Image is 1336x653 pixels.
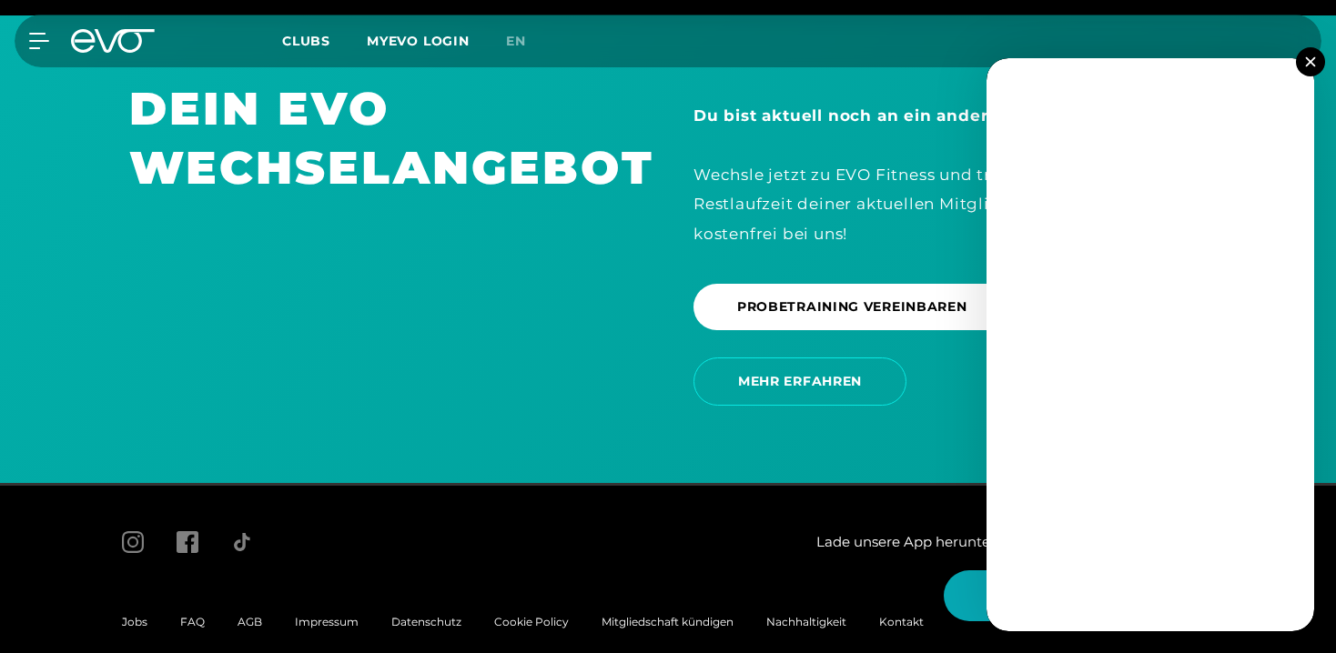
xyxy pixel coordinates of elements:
a: MEHR ERFAHREN [693,344,914,419]
span: Clubs [282,33,330,49]
a: Cookie Policy [494,615,569,628]
a: Nachhaltigkeit [766,615,846,628]
strong: Du bist aktuell noch an ein anderes Studio gebunden [693,106,1167,125]
a: MYEVO LOGIN [367,33,470,49]
a: Mitgliedschaft kündigen [602,615,734,628]
span: en [506,33,526,49]
a: en [506,31,548,52]
span: Lade unsere App herunter [816,532,996,553]
span: MEHR ERFAHREN [738,372,862,391]
button: Hallo Athlet! Was möchtest du tun? [944,570,1300,621]
a: Datenschutz [391,615,461,628]
div: ? Wechsle jetzt zu EVO Fitness und trainiere für die Restlaufzeit deiner aktuellen Mitgliedschaft... [693,101,1207,247]
a: Impressum [295,615,359,628]
a: PROBETRAINING VEREINBAREN [693,270,1018,344]
a: Jobs [122,615,147,628]
a: FAQ [180,615,205,628]
span: PROBETRAINING VEREINBAREN [737,297,967,316]
img: close.svg [1305,56,1315,66]
a: AGB [238,615,262,628]
h1: DEIN EVO WECHSELANGEBOT [129,79,643,197]
a: Clubs [282,32,367,49]
a: Kontakt [879,615,924,628]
